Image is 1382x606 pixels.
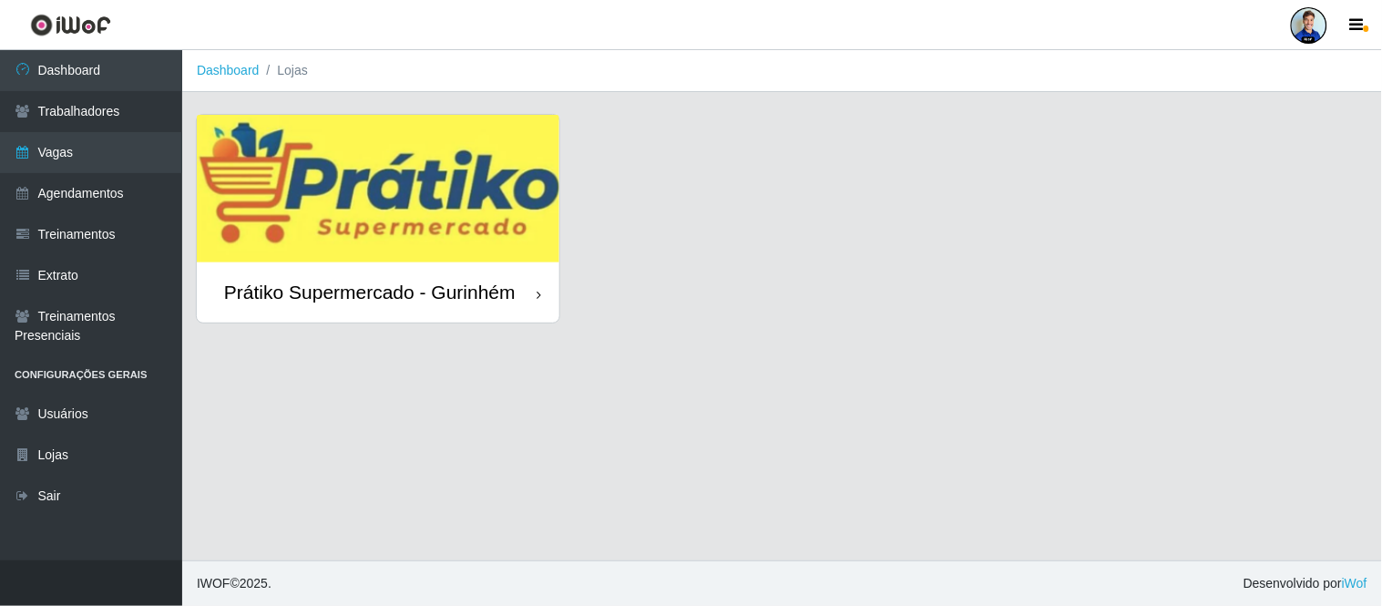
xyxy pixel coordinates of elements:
[1342,576,1367,591] a: iWof
[30,14,111,36] img: CoreUI Logo
[197,115,559,323] a: Prátiko Supermercado - Gurinhém
[224,281,516,303] div: Prátiko Supermercado - Gurinhém
[197,574,271,593] span: © 2025 .
[1244,574,1367,593] span: Desenvolvido por
[182,50,1382,92] nav: breadcrumb
[260,61,308,80] li: Lojas
[197,115,559,262] img: cardImg
[197,576,230,591] span: IWOF
[197,63,260,77] a: Dashboard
